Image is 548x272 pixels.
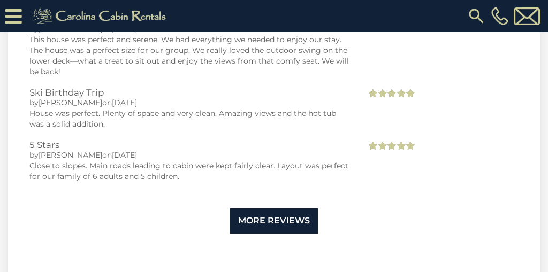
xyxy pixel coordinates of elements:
[29,140,350,150] h3: 5 Stars
[29,160,350,182] div: Close to slopes. Main roads leading to cabin were kept fairly clear. Layout was perfect for our f...
[29,97,350,108] div: by on
[29,34,350,77] div: This house was perfect and serene. We had everything we needed to enjoy our stay. The house was a...
[467,6,486,26] img: search-regular.svg
[39,98,102,107] span: [PERSON_NAME]
[112,150,137,160] span: [DATE]
[29,88,350,97] h3: Ski Birthday Trip
[230,208,318,234] a: More Reviews
[112,98,137,107] span: [DATE]
[112,24,137,34] span: [DATE]
[29,150,350,160] div: by on
[489,7,511,25] a: [PHONE_NUMBER]
[27,5,175,27] img: Khaki-logo.png
[39,24,102,34] span: [PERSON_NAME]
[39,150,102,160] span: [PERSON_NAME]
[29,108,350,129] div: House was perfect. Plenty of space and very clean. Amazing views and the hot tub was a solid addi...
